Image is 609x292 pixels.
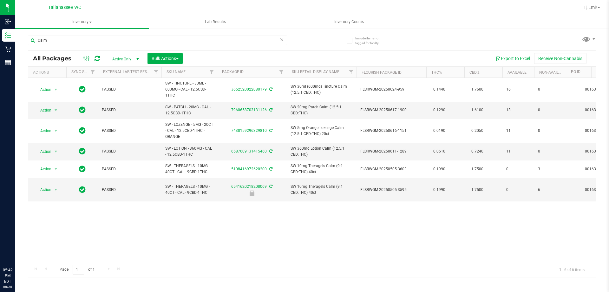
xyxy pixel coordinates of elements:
[538,107,562,113] span: 0
[292,70,339,74] a: Sku Retail Display Name
[79,147,86,156] span: In Sync
[326,19,373,25] span: Inventory Counts
[468,126,487,135] span: 0.2050
[5,59,11,66] inline-svg: Reports
[360,148,422,154] span: FLSRWGM-20250611-1289
[15,15,149,29] a: Inventory
[3,284,12,289] p: 08/25
[279,36,284,44] span: Clear
[15,19,149,25] span: Inventory
[585,149,603,153] a: 00163485
[54,265,100,275] span: Page of 1
[79,85,86,94] span: In Sync
[102,86,158,92] span: PASSED
[79,105,86,114] span: In Sync
[430,85,449,94] span: 0.1440
[73,265,84,275] input: 1
[231,184,267,189] a: 6541620218208069
[431,70,442,75] a: THC%
[538,128,562,134] span: 0
[585,108,603,112] a: 00163479
[35,126,52,135] span: Action
[268,87,272,92] span: Sync from Compliance System
[102,187,158,193] span: PASSED
[52,106,60,115] span: select
[346,67,357,78] a: Filter
[231,128,267,133] a: 7438159296329810
[582,5,597,10] span: Hi, Emi!
[268,128,272,133] span: Sync from Compliance System
[52,126,60,135] span: select
[268,149,272,153] span: Sync from Compliance System
[355,36,387,45] span: Include items not tagged for facility
[79,165,86,173] span: In Sync
[35,106,52,115] span: Action
[538,148,562,154] span: 0
[206,67,217,78] a: Filter
[276,67,287,78] a: Filter
[35,165,52,173] span: Action
[360,86,422,92] span: FLSRWGM-20250624-959
[48,5,81,10] span: Tallahassee WC
[167,70,186,74] a: SKU Name
[165,146,213,158] span: SW - LOTION - 360MG - CAL - 12.5CBD-1THC
[492,53,534,64] button: Export to Excel
[360,187,422,193] span: FLSRWGM-20250505-3595
[102,148,158,154] span: PASSED
[468,165,487,174] span: 1.7500
[506,187,530,193] span: 0
[360,107,422,113] span: FLSRWGM-20250617-1900
[291,184,353,196] span: SW 10mg Theragels Calm (9:1 CBD:THC) 40ct
[430,147,449,156] span: 0.0610
[165,104,213,116] span: SW - PATCH - 20MG - CAL - 12.5CBD-1THC
[5,32,11,38] inline-svg: Inventory
[52,147,60,156] span: select
[538,187,562,193] span: 6
[147,53,183,64] button: Bulk Actions
[3,267,12,284] p: 05:42 PM EDT
[33,55,78,62] span: All Packages
[71,70,96,74] a: Sync Status
[231,87,267,92] a: 3652520022080179
[33,70,64,75] div: Actions
[79,185,86,194] span: In Sync
[468,185,487,194] span: 1.7500
[430,185,449,194] span: 0.1990
[585,187,603,192] a: 00163487
[538,86,562,92] span: 0
[165,80,213,99] span: SW - TINCTURE - 30ML - 600MG - CAL - 12.5CBD-1THC
[539,70,567,75] a: Non-Available
[360,128,422,134] span: FLSRWGM-20250616-1151
[291,146,353,158] span: SW 360mg Lotion Calm (12.5:1 CBD:THC)
[28,36,287,45] input: Search Package ID, Item Name, SKU, Lot or Part Number...
[102,107,158,113] span: PASSED
[52,85,60,94] span: select
[35,185,52,194] span: Action
[102,128,158,134] span: PASSED
[102,166,158,172] span: PASSED
[52,165,60,173] span: select
[291,84,353,96] span: SW 30ml (600mg) Tincture Calm (12.5:1 CBD:THC)
[585,128,603,133] a: 00163483
[585,167,603,171] a: 00163483
[149,15,282,29] a: Lab Results
[152,56,179,61] span: Bulk Actions
[165,163,213,175] span: SW - THERAGELS - 10MG - 40CT - CAL - 9CBD-1THC
[268,167,272,171] span: Sync from Compliance System
[362,70,402,75] a: Flourish Package ID
[268,184,272,189] span: Sync from Compliance System
[52,185,60,194] span: select
[222,70,244,74] a: Package ID
[507,70,527,75] a: Available
[585,87,603,92] a: 00163487
[103,70,153,74] a: External Lab Test Result
[216,190,288,196] div: Newly Received
[469,70,480,75] a: CBD%
[468,105,487,115] span: 1.6100
[291,125,353,137] span: SW 5mg Orange Lozenge Calm (12.5:1 CBD:THC) 20ct
[430,105,449,115] span: 0.1290
[468,147,487,156] span: 0.7240
[196,19,235,25] span: Lab Results
[151,67,161,78] a: Filter
[360,166,422,172] span: FLSRWGM-20250505-3603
